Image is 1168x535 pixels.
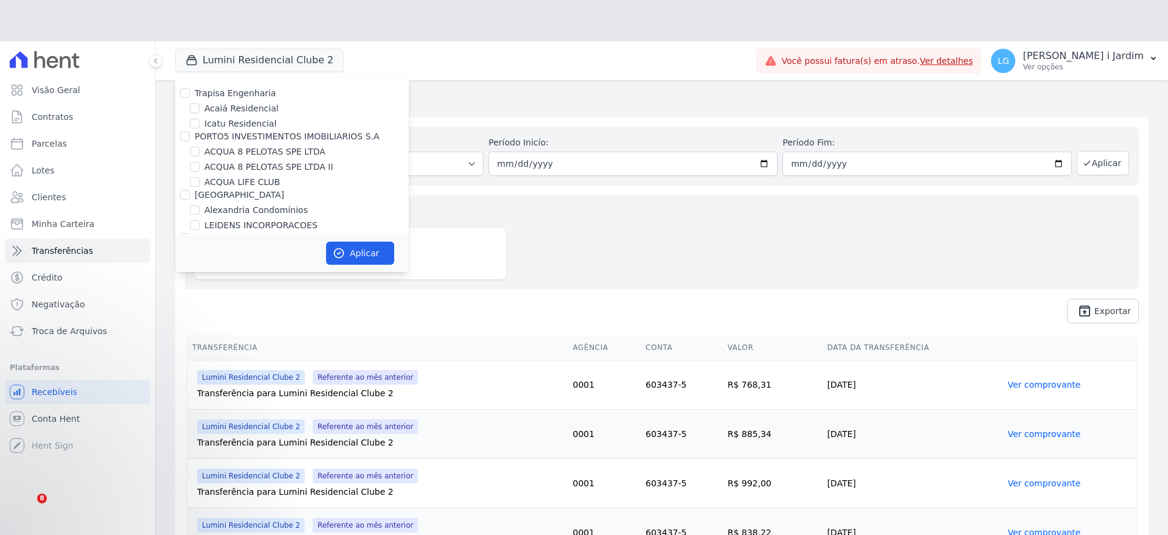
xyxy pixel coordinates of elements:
[204,117,277,130] label: Icatu Residencial
[1077,304,1092,318] i: unarchive
[9,417,252,502] iframe: Intercom notifications mensagem
[5,131,150,156] a: Parcelas
[5,239,150,263] a: Transferências
[204,102,279,115] label: Acaiá Residencial
[32,386,77,398] span: Recebíveis
[568,410,641,459] td: 0001
[32,111,73,123] span: Contratos
[5,158,150,183] a: Lotes
[822,410,1003,459] td: [DATE]
[1077,151,1129,175] button: Aplicar
[723,335,822,360] th: Valor
[1007,429,1080,439] a: Ver comprovante
[782,55,973,68] span: Você possui fatura(s) em atraso.
[5,212,150,236] a: Minha Carteira
[10,360,145,375] div: Plataformas
[5,78,150,102] a: Visão Geral
[641,459,723,508] td: 603437-5
[175,90,1149,112] h2: Transferências
[32,271,63,284] span: Crédito
[981,44,1168,78] button: LG [PERSON_NAME] i Jardim Ver opções
[1023,50,1144,62] p: [PERSON_NAME] i Jardim
[313,469,419,483] span: Referente ao mês anterior
[1007,380,1080,390] a: Ver comprovante
[197,370,305,385] span: Lumini Residencial Clube 2
[32,138,67,150] span: Parcelas
[197,518,305,533] span: Lumini Residencial Clube 2
[723,410,822,459] td: R$ 885,34
[175,49,344,72] button: Lumini Residencial Clube 2
[195,88,276,98] label: Trapisa Engenharia
[32,298,85,310] span: Negativação
[1067,299,1139,323] a: unarchive Exportar
[197,436,563,449] div: Transferência para Lumini Residencial Clube 2
[782,136,1071,149] label: Período Fim:
[195,190,284,200] label: [GEOGRAPHIC_DATA]
[204,145,325,158] label: ACQUA 8 PELOTAS SPE LTDA
[313,518,419,533] span: Referente ao mês anterior
[326,242,394,265] button: Aplicar
[641,410,723,459] td: 603437-5
[5,407,150,431] a: Conta Hent
[204,204,308,217] label: Alexandria Condomínios
[641,335,723,360] th: Conta
[1007,478,1080,488] a: Ver comprovante
[1023,62,1144,72] p: Ver opções
[1094,307,1131,315] span: Exportar
[568,459,641,508] td: 0001
[723,459,822,508] td: R$ 992,00
[37,494,47,503] span: 8
[5,319,150,343] a: Troca de Arquivos
[5,380,150,404] a: Recebíveis
[204,161,333,173] label: ACQUA 8 PELOTAS SPE LTDA II
[32,413,80,425] span: Conta Hent
[488,136,777,149] label: Período Inicío:
[822,360,1003,410] td: [DATE]
[5,105,150,129] a: Contratos
[313,419,419,434] span: Referente ao mês anterior
[32,245,93,257] span: Transferências
[32,164,55,177] span: Lotes
[998,57,1009,65] span: LG
[204,176,280,189] label: ACQUA LIFE CLUB
[822,459,1003,508] td: [DATE]
[723,360,822,410] td: R$ 768,31
[822,335,1003,360] th: Data da Transferência
[32,218,94,230] span: Minha Carteira
[195,233,269,243] label: Graal Engenharia
[187,335,568,360] th: Transferência
[568,360,641,410] td: 0001
[197,387,563,399] div: Transferência para Lumini Residencial Clube 2
[641,360,723,410] td: 603437-5
[5,265,150,290] a: Crédito
[920,56,973,66] a: Ver detalhes
[12,494,41,523] iframe: Intercom live chat
[5,185,150,209] a: Clientes
[313,370,419,385] span: Referente ao mês anterior
[32,84,80,96] span: Visão Geral
[204,219,318,232] label: LEIDENS INCORPORACOES
[5,292,150,316] a: Negativação
[195,131,380,141] label: PORTO5 INVESTIMENTOS IMOBILIARIOS S.A
[32,325,107,337] span: Troca de Arquivos
[32,191,66,203] span: Clientes
[197,486,563,498] div: Transferência para Lumini Residencial Clube 2
[568,335,641,360] th: Agência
